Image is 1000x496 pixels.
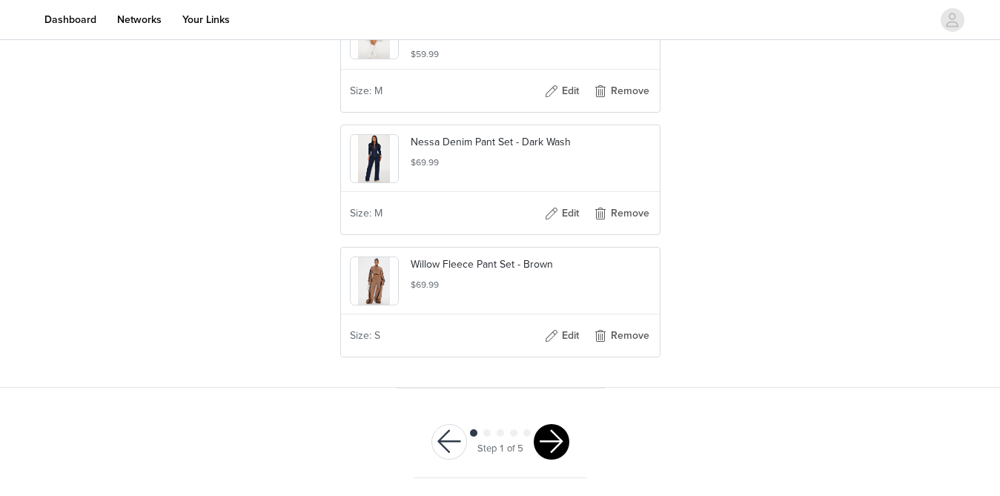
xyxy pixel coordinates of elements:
h5: $69.99 [411,156,651,169]
p: Nessa Denim Pant Set - Dark Wash [411,134,651,150]
img: product image [358,135,390,182]
h5: $69.99 [411,278,651,291]
div: Step 1 of 5 [477,442,523,457]
button: Edit [532,202,592,225]
a: Your Links [173,3,239,36]
a: Dashboard [36,3,105,36]
span: Size: M [350,83,383,99]
h5: $59.99 [411,47,651,61]
button: Remove [592,79,651,103]
button: Edit [532,324,592,348]
div: avatar [945,8,959,32]
button: Remove [592,324,651,348]
p: Willow Fleece Pant Set - Brown [411,257,651,272]
a: Networks [108,3,170,36]
span: Size: M [350,205,383,221]
span: Size: S [350,328,380,343]
img: product image [358,257,390,305]
button: Edit [532,79,592,103]
button: Remove [592,202,651,225]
